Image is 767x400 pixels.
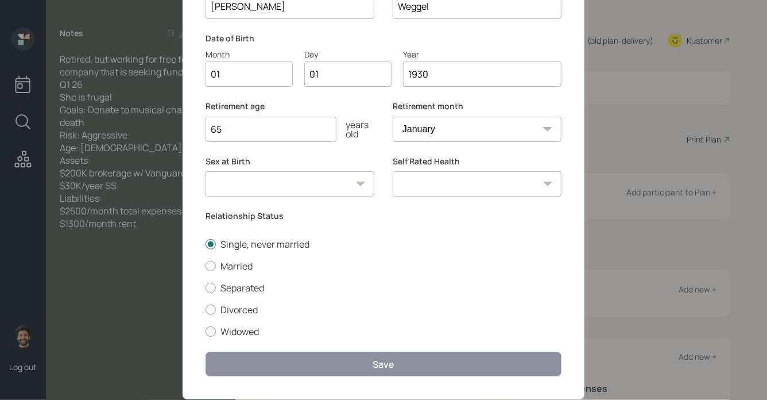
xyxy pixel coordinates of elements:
[403,61,561,87] input: Year
[206,352,561,376] button: Save
[206,101,374,112] label: Retirement age
[206,61,293,87] input: Month
[206,210,561,222] label: Relationship Status
[206,238,561,251] label: Single, never married
[206,48,293,60] div: Month
[393,101,561,112] label: Retirement month
[304,61,392,87] input: Day
[206,325,561,338] label: Widowed
[206,303,561,316] label: Divorced
[336,120,374,139] div: years old
[206,260,561,272] label: Married
[206,282,561,294] label: Separated
[206,156,374,167] label: Sex at Birth
[393,156,561,167] label: Self Rated Health
[206,33,561,44] label: Date of Birth
[304,48,392,60] div: Day
[403,48,561,60] div: Year
[373,358,394,371] div: Save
